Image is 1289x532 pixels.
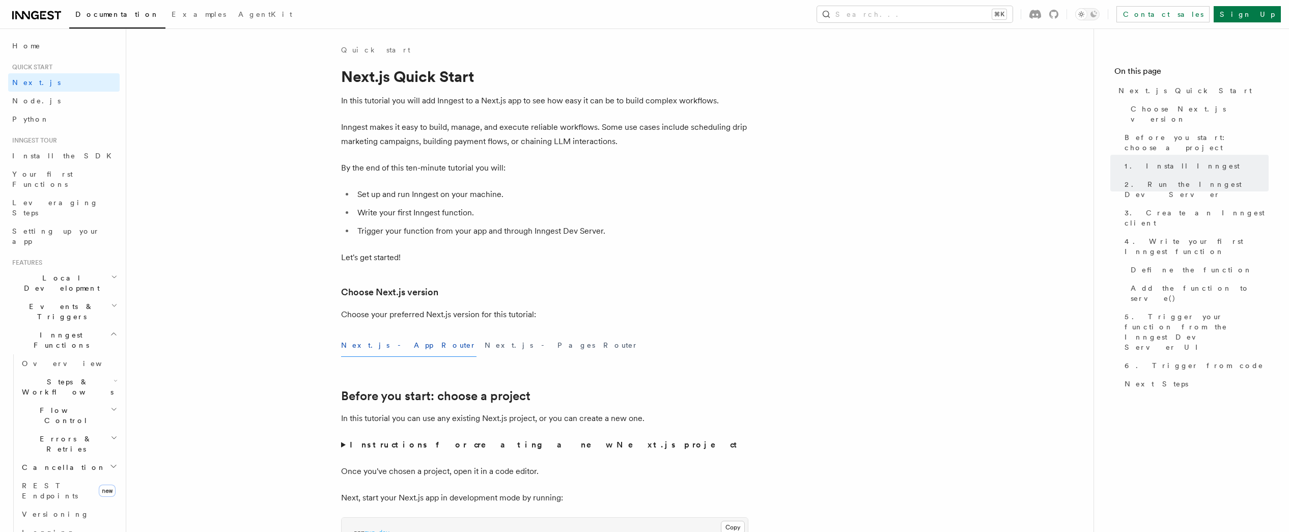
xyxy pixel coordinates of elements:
span: Choose Next.js version [1131,104,1269,124]
span: Your first Functions [12,170,73,188]
span: Python [12,115,49,123]
p: Next, start your Next.js app in development mode by running: [341,491,748,505]
span: Before you start: choose a project [1125,132,1269,153]
span: Examples [172,10,226,18]
p: Choose your preferred Next.js version for this tutorial: [341,307,748,322]
span: Cancellation [18,462,106,472]
span: Events & Triggers [8,301,111,322]
a: Setting up your app [8,222,120,250]
button: Search...⌘K [817,6,1013,22]
a: Install the SDK [8,147,120,165]
li: Set up and run Inngest on your machine. [354,187,748,202]
span: Flow Control [18,405,110,426]
span: Versioning [22,510,89,518]
a: Quick start [341,45,410,55]
span: Next.js Quick Start [1118,86,1252,96]
p: By the end of this ten-minute tutorial you will: [341,161,748,175]
a: 5. Trigger your function from the Inngest Dev Server UI [1120,307,1269,356]
a: 1. Install Inngest [1120,157,1269,175]
span: Leveraging Steps [12,199,98,217]
p: In this tutorial you can use any existing Next.js project, or you can create a new one. [341,411,748,426]
span: Setting up your app [12,227,100,245]
span: Local Development [8,273,111,293]
a: 3. Create an Inngest client [1120,204,1269,232]
button: Errors & Retries [18,430,120,458]
a: 4. Write your first Inngest function [1120,232,1269,261]
a: Choose Next.js version [1127,100,1269,128]
a: Before you start: choose a project [1120,128,1269,157]
a: Versioning [18,505,120,523]
li: Write your first Inngest function. [354,206,748,220]
a: Node.js [8,92,120,110]
span: AgentKit [238,10,292,18]
li: Trigger your function from your app and through Inngest Dev Server. [354,224,748,238]
a: Your first Functions [8,165,120,193]
p: In this tutorial you will add Inngest to a Next.js app to see how easy it can be to build complex... [341,94,748,108]
span: Quick start [8,63,52,71]
a: Python [8,110,120,128]
button: Local Development [8,269,120,297]
a: Contact sales [1116,6,1210,22]
span: Install the SDK [12,152,118,160]
p: Once you've chosen a project, open it in a code editor. [341,464,748,479]
span: new [99,485,116,497]
a: Leveraging Steps [8,193,120,222]
a: Examples [165,3,232,27]
span: 1. Install Inngest [1125,161,1240,171]
a: Sign Up [1214,6,1281,22]
span: Features [8,259,42,267]
span: Inngest tour [8,136,57,145]
a: Documentation [69,3,165,29]
span: Home [12,41,41,51]
a: Next Steps [1120,375,1269,393]
button: Cancellation [18,458,120,477]
p: Let's get started! [341,250,748,265]
kbd: ⌘K [992,9,1006,19]
a: 6. Trigger from code [1120,356,1269,375]
button: Flow Control [18,401,120,430]
summary: Instructions for creating a new Next.js project [341,438,748,452]
a: Choose Next.js version [341,285,438,299]
button: Toggle dark mode [1075,8,1100,20]
span: Documentation [75,10,159,18]
h1: Next.js Quick Start [341,67,748,86]
p: Inngest makes it easy to build, manage, and execute reliable workflows. Some use cases include sc... [341,120,748,149]
button: Steps & Workflows [18,373,120,401]
a: Next.js Quick Start [1114,81,1269,100]
a: REST Endpointsnew [18,477,120,505]
span: Add the function to serve() [1131,283,1269,303]
a: Define the function [1127,261,1269,279]
a: Home [8,37,120,55]
span: REST Endpoints [22,482,78,500]
button: Next.js - Pages Router [485,334,638,357]
span: Next.js [12,78,61,87]
button: Next.js - App Router [341,334,477,357]
span: Overview [22,359,127,368]
a: 2. Run the Inngest Dev Server [1120,175,1269,204]
span: Next Steps [1125,379,1188,389]
span: 6. Trigger from code [1125,360,1264,371]
strong: Instructions for creating a new Next.js project [350,440,741,450]
a: Overview [18,354,120,373]
button: Inngest Functions [8,326,120,354]
a: Before you start: choose a project [341,389,530,403]
span: Inngest Functions [8,330,110,350]
a: AgentKit [232,3,298,27]
span: 5. Trigger your function from the Inngest Dev Server UI [1125,312,1269,352]
a: Add the function to serve() [1127,279,1269,307]
span: Node.js [12,97,61,105]
a: Next.js [8,73,120,92]
span: 2. Run the Inngest Dev Server [1125,179,1269,200]
h4: On this page [1114,65,1269,81]
button: Events & Triggers [8,297,120,326]
span: 3. Create an Inngest client [1125,208,1269,228]
span: Steps & Workflows [18,377,114,397]
span: 4. Write your first Inngest function [1125,236,1269,257]
span: Define the function [1131,265,1252,275]
span: Errors & Retries [18,434,110,454]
